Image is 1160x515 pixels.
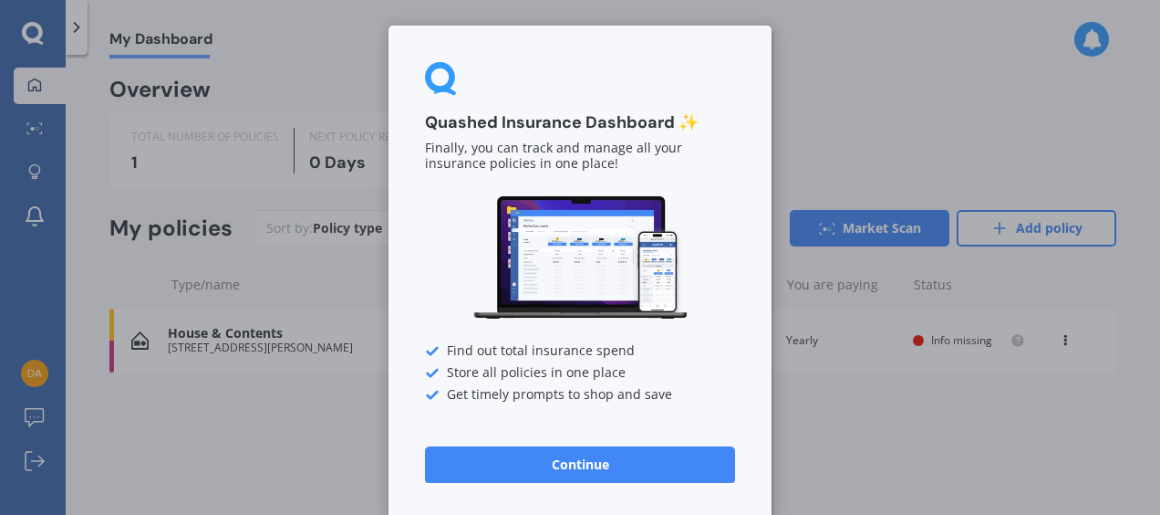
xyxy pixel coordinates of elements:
[471,194,689,322] img: Dashboard
[425,366,735,381] div: Store all policies in one place
[425,388,735,403] div: Get timely prompts to shop and save
[425,112,735,133] h3: Quashed Insurance Dashboard ✨
[425,141,735,172] p: Finally, you can track and manage all your insurance policies in one place!
[425,447,735,483] button: Continue
[425,344,735,359] div: Find out total insurance spend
